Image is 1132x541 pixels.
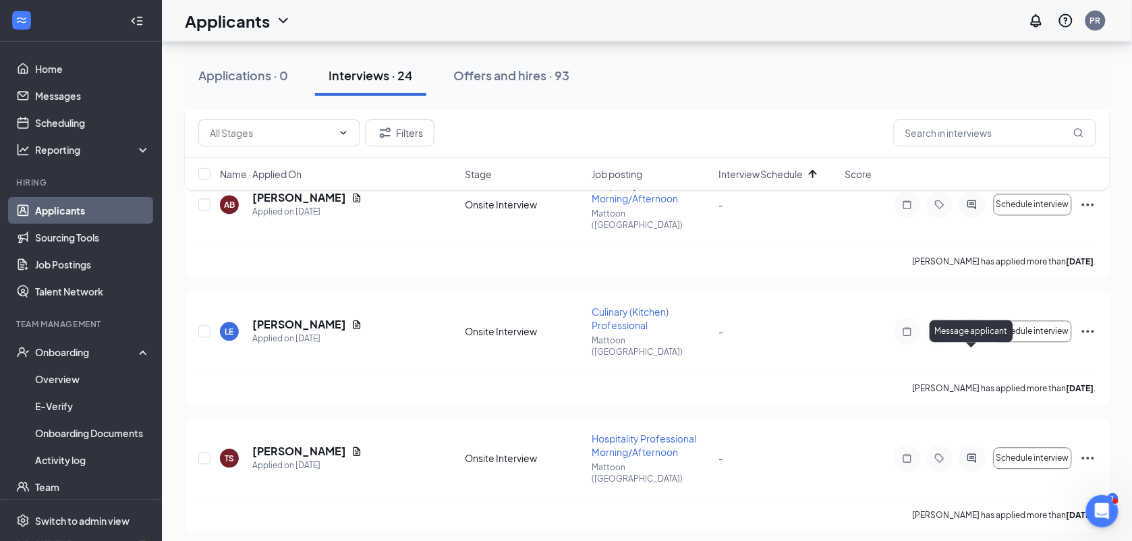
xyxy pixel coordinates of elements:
svg: Tag [932,200,948,210]
a: Applicants [35,197,150,224]
h5: [PERSON_NAME] [252,445,346,459]
div: Team Management [16,318,148,330]
svg: WorkstreamLogo [15,13,28,27]
svg: ActiveChat [964,453,980,464]
span: Score [845,167,872,181]
span: Hospitality Professional Morning/Afternoon [592,433,696,459]
span: - [718,199,723,211]
input: Search in interviews [894,119,1096,146]
div: Hiring [16,177,148,188]
div: Applied on [DATE] [252,206,362,219]
svg: ChevronDown [275,13,291,29]
a: Sourcing Tools [35,224,150,251]
svg: MagnifyingGlass [1073,127,1084,138]
div: PR [1090,15,1101,26]
a: Job Postings [35,251,150,278]
div: TS [225,453,234,465]
p: Mattoon ([GEOGRAPHIC_DATA]) [592,462,710,485]
span: Interview Schedule [718,167,803,181]
p: [PERSON_NAME] has applied more than . [913,256,1096,268]
button: Schedule interview [994,194,1072,216]
svg: Notifications [1028,13,1044,29]
div: Onsite Interview [465,325,584,339]
svg: Tag [932,453,948,464]
a: E-Verify [35,393,150,420]
div: Applied on [DATE] [252,459,362,473]
div: Offers and hires · 93 [453,67,569,84]
a: Team [35,474,150,501]
span: Schedule interview [996,327,1069,337]
iframe: Intercom live chat [1086,495,1119,528]
svg: ChevronDown [338,127,349,138]
div: Onsite Interview [465,198,584,212]
span: Schedule interview [996,200,1069,210]
svg: Ellipses [1080,324,1096,340]
svg: UserCheck [16,345,30,359]
svg: Ellipses [1080,197,1096,213]
a: Messages [35,82,150,109]
svg: ActiveChat [964,200,980,210]
button: Schedule interview [994,321,1072,343]
p: [PERSON_NAME] has applied more than . [913,383,1096,395]
b: [DATE] [1067,384,1094,394]
button: Filter Filters [366,119,434,146]
svg: Analysis [16,143,30,156]
div: Switch to admin view [35,514,130,528]
p: Mattoon ([GEOGRAPHIC_DATA]) [592,335,710,358]
a: Scheduling [35,109,150,136]
span: Job posting [592,167,642,181]
svg: Collapse [130,14,144,28]
a: Activity log [35,447,150,474]
svg: Document [351,447,362,457]
div: Onsite Interview [465,452,584,465]
b: [DATE] [1067,511,1094,521]
div: Reporting [35,143,151,156]
p: [PERSON_NAME] has applied more than . [913,510,1096,521]
svg: Note [899,326,915,337]
a: Talent Network [35,278,150,305]
a: Home [35,55,150,82]
span: - [718,326,723,338]
svg: ArrowUp [805,166,821,182]
div: Interviews · 24 [329,67,413,84]
div: LE [225,326,234,338]
span: Culinary (Kitchen) Professional [592,306,669,332]
a: Onboarding Documents [35,420,150,447]
div: Onboarding [35,345,139,359]
b: [DATE] [1067,257,1094,267]
span: Name · Applied On [220,167,302,181]
button: Schedule interview [994,448,1072,469]
p: Mattoon ([GEOGRAPHIC_DATA]) [592,208,710,231]
div: Message applicant [930,320,1013,343]
svg: Settings [16,514,30,528]
a: Overview [35,366,150,393]
div: Applications · 0 [198,67,288,84]
svg: QuestionInfo [1058,13,1074,29]
span: Stage [465,167,492,181]
div: Applied on [DATE] [252,333,362,346]
svg: Document [351,320,362,331]
svg: Note [899,200,915,210]
svg: Note [899,453,915,464]
h5: [PERSON_NAME] [252,318,346,333]
h1: Applicants [185,9,270,32]
input: All Stages [210,125,333,140]
div: AB [224,200,235,211]
div: 1 [1108,493,1119,505]
span: Schedule interview [996,454,1069,463]
span: - [718,453,723,465]
svg: Filter [377,125,393,141]
svg: Ellipses [1080,451,1096,467]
